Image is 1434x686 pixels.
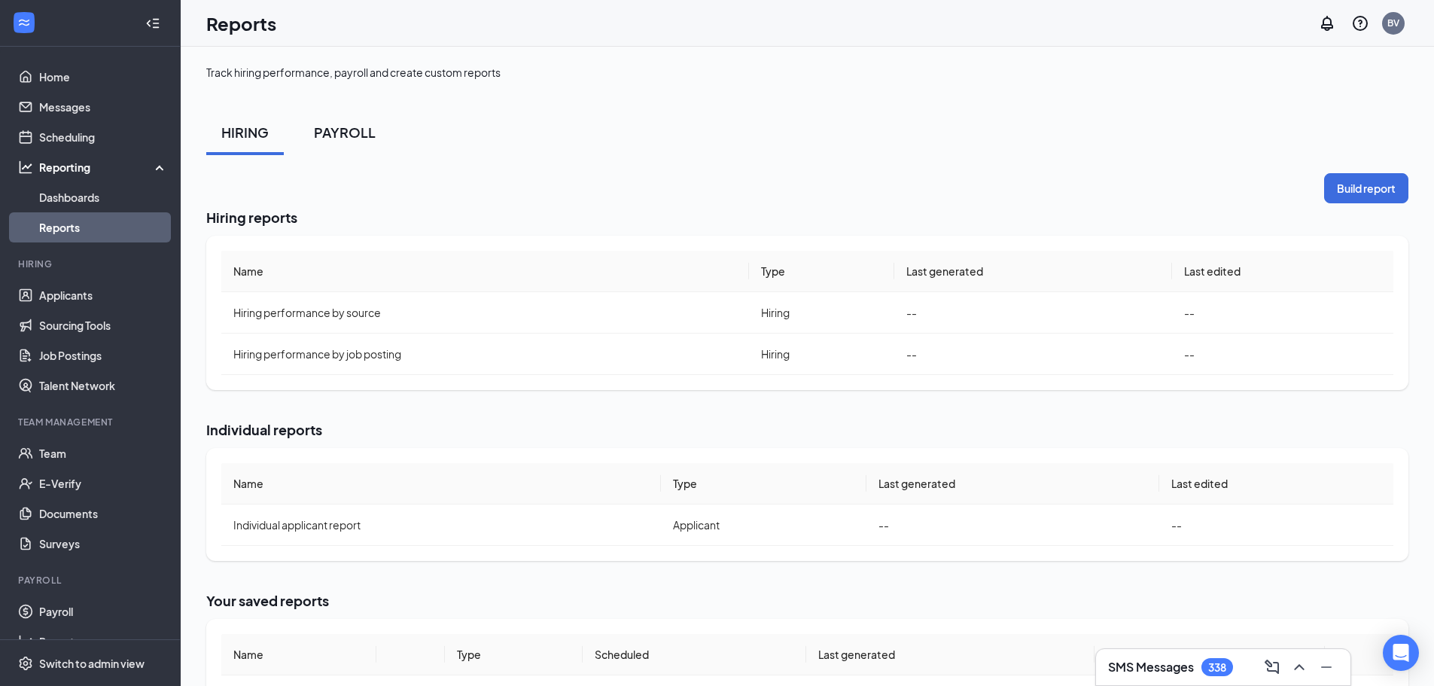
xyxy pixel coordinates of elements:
th: Scheduled [583,634,806,675]
td: Hiring [749,292,894,334]
div: Hiring [18,258,165,270]
a: Reports [39,627,168,657]
svg: Collapse [145,16,160,31]
svg: QuestionInfo [1351,14,1369,32]
button: Build report [1324,173,1408,203]
button: ComposeMessage [1260,655,1284,679]
td: Applicant [661,505,866,546]
div: Team Management [18,416,165,428]
h2: Individual reports [206,420,1408,439]
td: -- [894,292,1172,334]
a: Job Postings [39,340,168,370]
div: HIRING [221,123,269,142]
td: -- [866,505,1159,546]
div: Switch to admin view [39,656,145,671]
td: -- [1159,505,1393,546]
svg: Notifications [1318,14,1336,32]
th: Name [221,634,376,675]
a: Reports [39,212,168,242]
th: Last generated [806,634,1095,675]
a: Scheduling [39,122,168,152]
a: E-Verify [39,468,168,498]
a: Sourcing Tools [39,310,168,340]
h2: Hiring reports [206,208,1408,227]
td: Hiring [749,334,894,375]
a: Home [39,62,168,92]
th: Type [661,463,866,505]
th: Last edited [1172,251,1393,292]
span: Individual applicant report [233,518,361,532]
th: Last generated [894,251,1172,292]
a: Talent Network [39,370,168,401]
th: Type [445,634,583,675]
span: Hiring performance by job posting [233,347,401,361]
a: Documents [39,498,168,529]
h2: Your saved reports [206,591,1408,610]
svg: ComposeMessage [1263,658,1281,676]
svg: Analysis [18,160,33,175]
span: Hiring performance by source [233,306,381,319]
th: Last edited [1159,463,1393,505]
div: Track hiring performance, payroll and create custom reports [206,65,501,80]
th: Last edited [1095,634,1325,675]
svg: Minimize [1317,658,1335,676]
button: ChevronUp [1287,655,1311,679]
td: -- [894,334,1172,375]
a: Messages [39,92,168,122]
div: Reporting [39,160,169,175]
div: PAYROLL [314,123,376,142]
td: -- [1172,334,1393,375]
h3: SMS Messages [1108,659,1194,675]
h1: Reports [206,11,276,36]
a: Team [39,438,168,468]
svg: WorkstreamLogo [17,15,32,30]
th: Last generated [866,463,1159,505]
th: Name [221,251,749,292]
a: Applicants [39,280,168,310]
button: Minimize [1314,655,1338,679]
th: Name [221,463,661,505]
td: -- [1172,292,1393,334]
svg: ChevronUp [1290,658,1308,676]
div: 338 [1208,661,1226,674]
th: Type [749,251,894,292]
div: Payroll [18,574,165,587]
a: Surveys [39,529,168,559]
svg: Settings [18,656,33,671]
div: BV [1387,17,1399,29]
a: Payroll [39,596,168,627]
a: Dashboards [39,182,168,212]
div: Open Intercom Messenger [1383,635,1419,671]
